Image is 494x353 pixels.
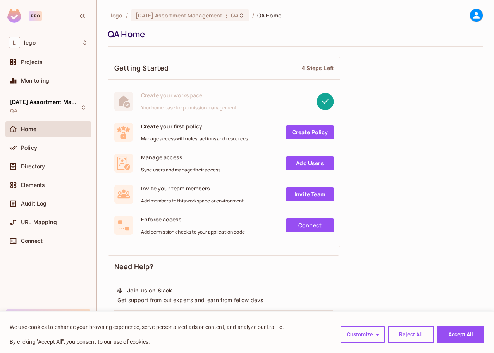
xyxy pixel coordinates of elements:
[10,108,17,114] span: QA
[141,154,220,161] span: Manage access
[286,156,334,170] a: Add Users
[286,125,334,139] a: Create Policy
[21,201,46,207] span: Audit Log
[141,92,237,99] span: Create your workspace
[10,99,80,105] span: [DATE] Assortment Management
[136,12,223,19] span: [DATE] Assortment Management
[6,309,90,322] button: Upgrade
[141,123,248,130] span: Create your first policy
[21,219,57,225] span: URL Mapping
[141,198,244,204] span: Add members to this workspace or environment
[437,326,484,343] button: Accept All
[21,78,50,84] span: Monitoring
[341,326,385,343] button: Customize
[286,187,334,201] a: Invite Team
[21,163,45,170] span: Directory
[141,185,244,192] span: Invite your team members
[10,322,284,332] p: We use cookies to enhance your browsing experience, serve personalized ads or content, and analyz...
[141,216,245,223] span: Enforce access
[126,12,128,19] li: /
[117,296,330,304] div: Get support from out experts and learn from fellow devs
[301,64,334,72] div: 4 Steps Left
[127,287,172,294] div: Join us on Slack
[257,12,281,19] span: QA Home
[108,28,479,40] div: QA Home
[141,105,237,111] span: Your home base for permission management
[286,218,334,232] a: Connect
[10,337,284,346] p: By clicking "Accept All", you consent to our use of cookies.
[141,167,220,173] span: Sync users and manage their access
[252,12,254,19] li: /
[231,12,238,19] span: QA
[24,40,36,46] span: Workspace: lego
[29,11,42,21] div: Pro
[141,229,245,235] span: Add permission checks to your application code
[21,59,43,65] span: Projects
[141,136,248,142] span: Manage access with roles, actions and resources
[225,12,228,19] span: :
[21,145,37,151] span: Policy
[7,9,21,23] img: SReyMgAAAABJRU5ErkJggg==
[111,12,123,19] span: the active workspace
[114,262,154,272] span: Need Help?
[21,182,45,188] span: Elements
[9,37,20,48] span: L
[388,326,434,343] button: Reject All
[21,238,43,244] span: Connect
[114,63,169,73] span: Getting Started
[21,126,37,132] span: Home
